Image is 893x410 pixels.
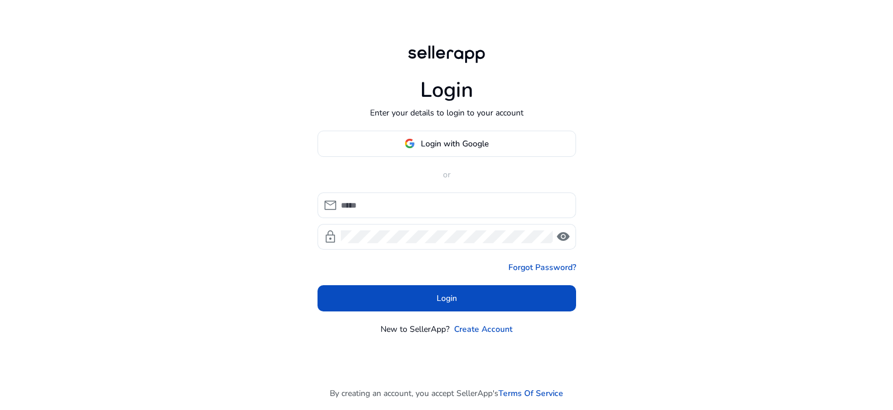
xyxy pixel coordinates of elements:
[498,387,563,400] a: Terms Of Service
[323,198,337,212] span: mail
[404,138,415,149] img: google-logo.svg
[381,323,449,335] p: New to SellerApp?
[318,169,576,181] p: or
[420,78,473,103] h1: Login
[318,285,576,311] button: Login
[454,323,512,335] a: Create Account
[370,107,524,119] p: Enter your details to login to your account
[437,292,457,304] span: Login
[556,230,570,244] span: visibility
[323,230,337,244] span: lock
[318,131,576,157] button: Login with Google
[421,138,489,150] span: Login with Google
[508,261,576,274] a: Forgot Password?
